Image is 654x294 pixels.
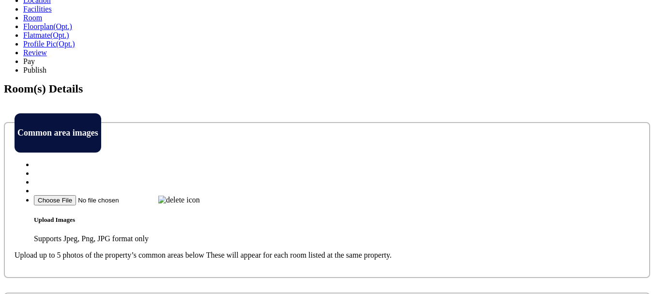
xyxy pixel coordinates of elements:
[23,40,75,48] span: Profile Pic(Opt.)
[23,48,47,57] span: Review
[23,22,650,31] a: Floorplan(Opt.)
[23,57,35,65] span: Pay
[4,82,650,112] h2: Room(s) Details
[34,234,639,243] p: Supports Jpeg, Png, JPG format only
[23,14,42,22] span: Room
[17,128,98,138] h4: Common area images
[23,5,52,13] span: Facilities
[23,40,650,48] a: Profile Pic(Opt.)
[34,216,639,224] h5: Upload Images
[23,22,72,31] span: Floorplan(Opt.)
[23,66,46,74] span: Publish
[23,31,69,39] span: Flatmate(Opt.)
[15,251,639,260] p: Upload up to 5 photos of the property’s common areas below These will appear for each room listed...
[158,196,200,204] img: delete icon
[23,48,650,57] a: Review
[23,5,650,14] a: Facilities
[23,31,650,40] a: Flatmate(Opt.)
[23,14,650,22] a: Room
